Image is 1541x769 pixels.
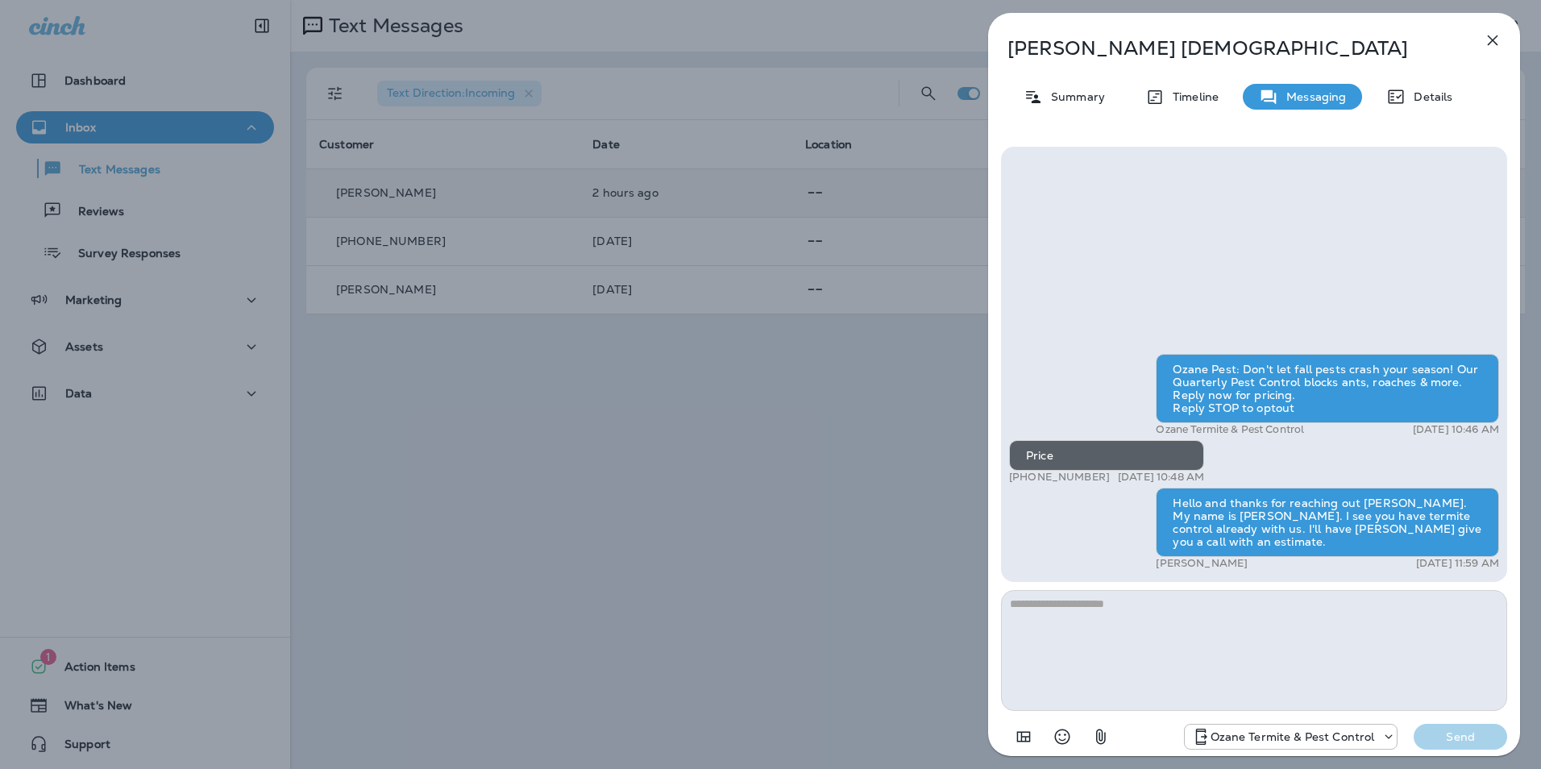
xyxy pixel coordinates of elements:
[1118,471,1204,484] p: [DATE] 10:48 AM
[1156,354,1499,423] div: Ozane Pest: Don't let fall pests crash your season! Our Quarterly Pest Control blocks ants, roach...
[1413,423,1499,436] p: [DATE] 10:46 AM
[1156,423,1304,436] p: Ozane Termite & Pest Control
[1156,488,1499,557] div: Hello and thanks for reaching out [PERSON_NAME]. My name is [PERSON_NAME]. I see you have termite...
[1043,90,1105,103] p: Summary
[1211,730,1375,743] p: Ozane Termite & Pest Control
[1156,557,1248,570] p: [PERSON_NAME]
[1278,90,1346,103] p: Messaging
[1046,721,1078,753] button: Select an emoji
[1406,90,1452,103] p: Details
[1185,727,1398,746] div: +1 (732) 702-5770
[1009,471,1110,484] p: [PHONE_NUMBER]
[1165,90,1219,103] p: Timeline
[1009,440,1204,471] div: Price
[1416,557,1499,570] p: [DATE] 11:59 AM
[1007,37,1448,60] p: [PERSON_NAME] [DEMOGRAPHIC_DATA]
[1007,721,1040,753] button: Add in a premade template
